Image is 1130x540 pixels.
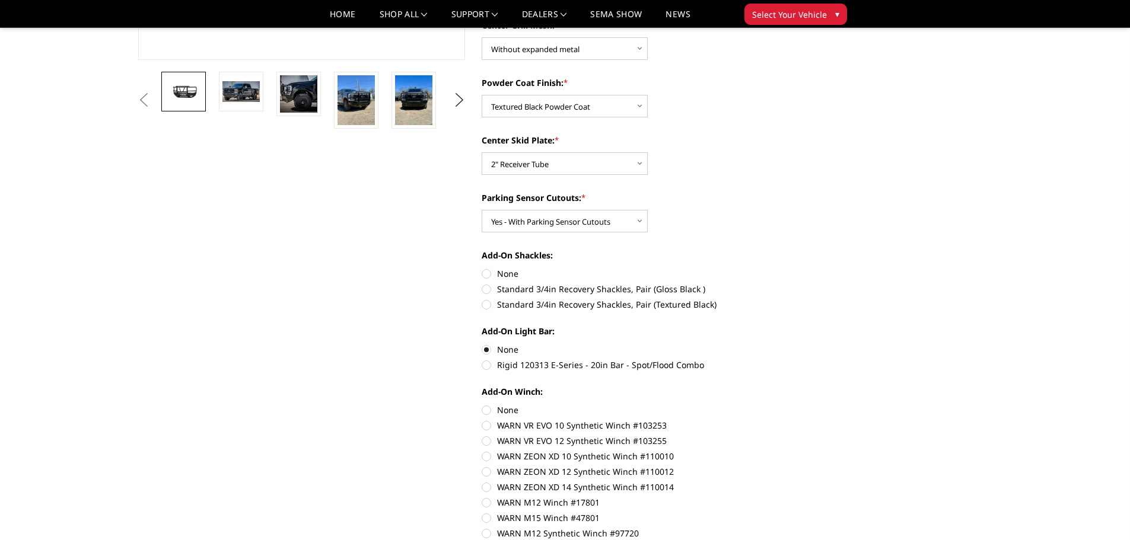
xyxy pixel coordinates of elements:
label: None [482,267,809,280]
label: None [482,404,809,416]
span: ▾ [835,8,839,20]
button: Next [450,91,468,109]
a: Dealers [522,10,567,27]
a: SEMA Show [590,10,642,27]
img: 2023-2025 Ford F250-350 - T2 Series - Extreme Front Bumper (receiver or winch) [338,75,375,125]
img: 2023-2025 Ford F250-350 - T2 Series - Extreme Front Bumper (receiver or winch) [280,75,317,113]
label: Center Skid Plate: [482,134,809,146]
label: Standard 3/4in Recovery Shackles, Pair (Gloss Black ) [482,283,809,295]
label: WARN M12 Synthetic Winch #97720 [482,527,809,539]
label: Standard 3/4in Recovery Shackles, Pair (Textured Black) [482,298,809,311]
label: Add-On Shackles: [482,249,809,261]
button: Previous [135,91,153,109]
a: News [666,10,690,27]
label: WARN M15 Winch #47801 [482,512,809,524]
button: Select Your Vehicle [744,4,847,25]
span: Select Your Vehicle [752,8,827,21]
label: Rigid 120313 E-Series - 20in Bar - Spot/Flood Combo [482,359,809,371]
a: Home [330,10,355,27]
label: Add-On Winch: [482,385,809,398]
label: Add-On Light Bar: [482,325,809,337]
label: None [482,343,809,356]
label: WARN ZEON XD 12 Synthetic Winch #110012 [482,465,809,478]
img: 2023-2025 Ford F250-350 - T2 Series - Extreme Front Bumper (receiver or winch) [395,75,432,125]
label: WARN ZEON XD 14 Synthetic Winch #110014 [482,481,809,493]
a: shop all [380,10,428,27]
a: Support [451,10,498,27]
label: WARN VR EVO 10 Synthetic Winch #103253 [482,419,809,432]
label: Parking Sensor Cutouts: [482,191,809,204]
label: WARN M12 Winch #17801 [482,496,809,509]
label: WARN VR EVO 12 Synthetic Winch #103255 [482,434,809,447]
label: WARN ZEON XD 10 Synthetic Winch #110010 [482,450,809,462]
img: 2023-2025 Ford F250-350 - T2 Series - Extreme Front Bumper (receiver or winch) [222,81,260,101]
label: Powder Coat Finish: [482,76,809,89]
img: 2023-2025 Ford F250-350 - T2 Series - Extreme Front Bumper (receiver or winch) [165,81,202,102]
